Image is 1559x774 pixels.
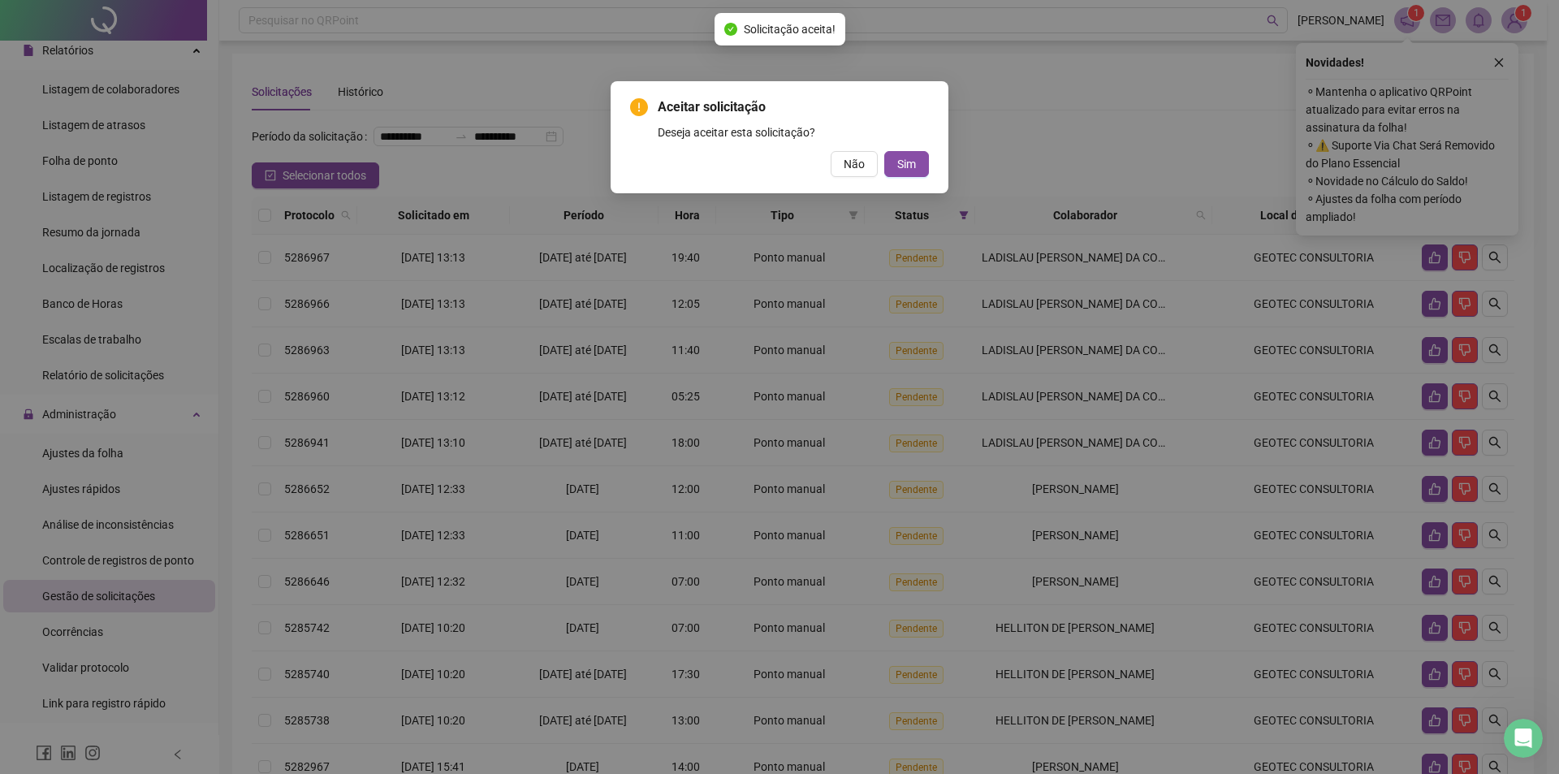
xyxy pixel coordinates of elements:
[831,151,878,177] button: Não
[658,123,929,141] div: Deseja aceitar esta solicitação?
[630,98,648,116] span: exclamation-circle
[884,151,929,177] button: Sim
[844,155,865,173] span: Não
[724,23,737,36] span: check-circle
[897,155,916,173] span: Sim
[744,20,836,38] span: Solicitação aceita!
[658,97,929,117] span: Aceitar solicitação
[1504,719,1543,758] iframe: Intercom live chat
